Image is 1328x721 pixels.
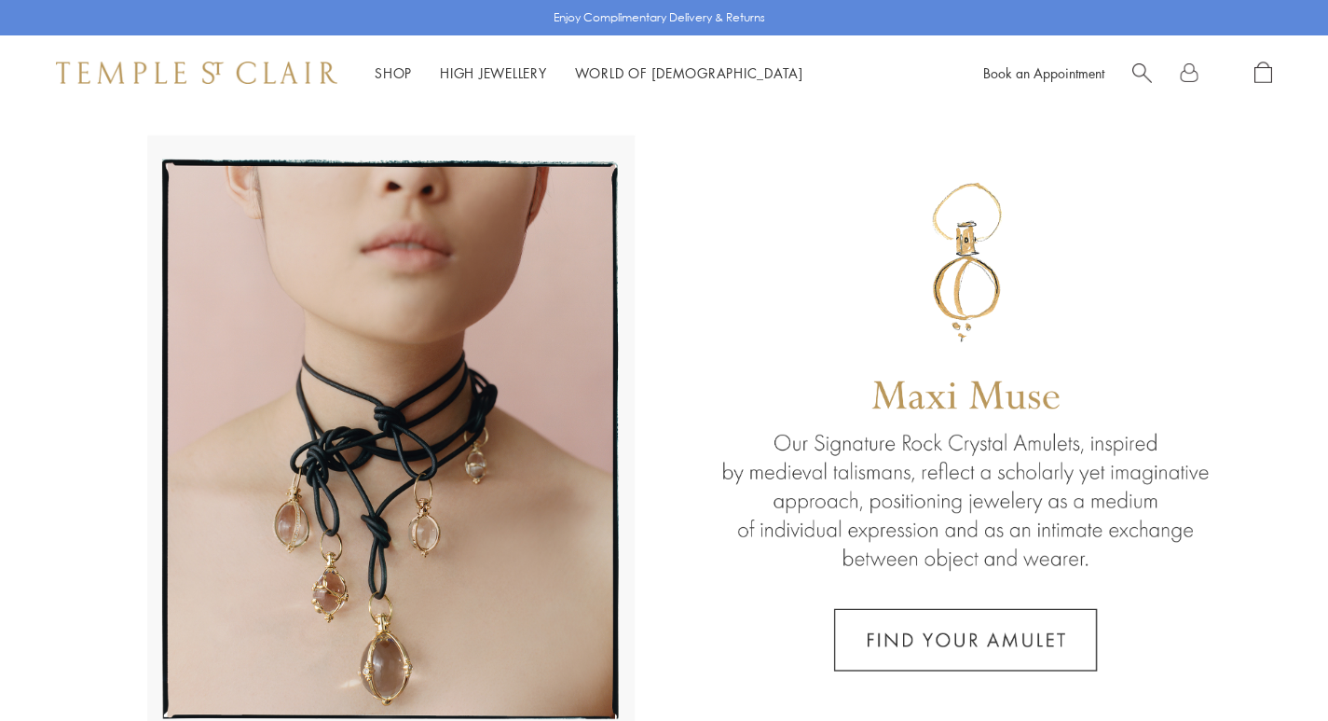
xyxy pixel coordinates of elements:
[1254,62,1272,85] a: Open Shopping Bag
[56,62,337,84] img: Temple St. Clair
[1132,62,1152,85] a: Search
[375,62,803,85] nav: Main navigation
[554,8,765,27] p: Enjoy Complimentary Delivery & Returns
[575,63,803,82] a: World of [DEMOGRAPHIC_DATA]World of [DEMOGRAPHIC_DATA]
[375,63,412,82] a: ShopShop
[440,63,547,82] a: High JewelleryHigh Jewellery
[983,63,1104,82] a: Book an Appointment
